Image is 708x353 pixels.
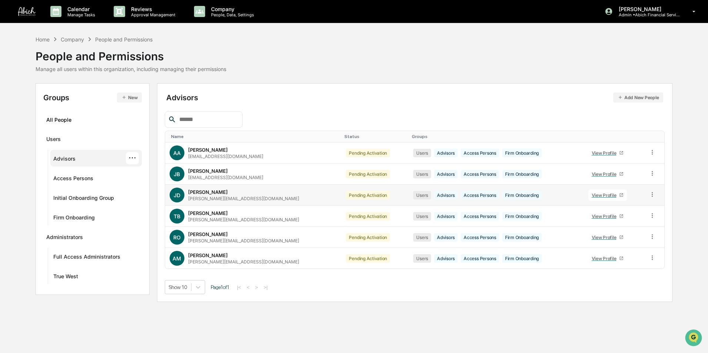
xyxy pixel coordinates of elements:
[413,233,431,242] div: Users
[4,90,51,104] a: 🖐️Preclearance
[54,94,60,100] div: 🗄️
[126,152,139,164] div: ···
[244,284,252,290] button: <
[4,104,50,118] a: 🔎Data Lookup
[588,147,627,159] a: View Profile
[173,234,181,241] span: RO
[188,189,228,195] div: [PERSON_NAME]
[413,170,431,178] div: Users
[413,149,431,157] div: Users
[461,254,499,263] div: Access Persons
[502,170,542,178] div: Firm Onboarding
[434,233,458,242] div: Advisors
[171,134,339,139] div: Toggle SortBy
[592,150,619,156] div: View Profile
[346,149,390,157] div: Pending Activation
[588,189,627,201] a: View Profile
[7,16,135,27] p: How can we help?
[173,150,181,156] span: AA
[211,284,229,290] span: Page 1 of 1
[502,212,542,221] div: Firm Onboarding
[413,191,431,199] div: Users
[434,191,458,199] div: Advisors
[25,64,94,70] div: We're available if you need us!
[52,125,90,131] a: Powered byPylon
[117,93,142,102] button: New
[43,93,142,102] div: Groups
[36,66,226,72] div: Manage all users within this organization, including managing their permissions
[188,259,299,265] div: [PERSON_NAME][EMAIL_ADDRESS][DOMAIN_NAME]
[74,125,90,131] span: Pylon
[7,57,21,70] img: 1746055101610-c473b297-6a78-478c-a979-82029cc54cd1
[174,192,180,198] span: JD
[18,7,36,16] img: logo
[434,212,458,221] div: Advisors
[461,191,499,199] div: Access Persons
[434,170,458,178] div: Advisors
[36,36,50,43] div: Home
[650,134,661,139] div: Toggle SortBy
[413,254,431,263] div: Users
[461,149,499,157] div: Access Persons
[588,253,627,264] a: View Profile
[413,212,431,221] div: Users
[613,12,682,17] p: Admin • Abich Financial Services
[588,211,627,222] a: View Profile
[346,254,390,263] div: Pending Activation
[592,235,619,240] div: View Profile
[53,195,114,204] div: Initial Onboarding Group
[15,107,47,115] span: Data Lookup
[174,171,180,177] span: JB
[173,255,181,262] span: AM
[188,238,299,243] div: [PERSON_NAME][EMAIL_ADDRESS][DOMAIN_NAME]
[205,12,258,17] p: People, Data, Settings
[46,114,139,126] div: All People
[461,170,499,178] div: Access Persons
[125,12,179,17] p: Approval Management
[434,254,458,263] div: Advisors
[174,213,180,219] span: TB
[53,175,93,184] div: Access Persons
[25,57,121,64] div: Start new chat
[61,36,84,43] div: Company
[188,168,228,174] div: [PERSON_NAME]
[36,44,226,63] div: People and Permissions
[188,147,228,153] div: [PERSON_NAME]
[592,214,619,219] div: View Profile
[188,154,263,159] div: [EMAIL_ADDRESS][DOMAIN_NAME]
[46,136,61,145] div: Users
[95,36,153,43] div: People and Permissions
[253,284,260,290] button: >
[7,94,13,100] div: 🖐️
[53,214,95,223] div: Firm Onboarding
[53,253,120,262] div: Full Access Administrators
[261,284,270,290] button: >|
[46,234,83,243] div: Administrators
[61,6,99,12] p: Calendar
[461,212,499,221] div: Access Persons
[346,233,390,242] div: Pending Activation
[205,6,258,12] p: Company
[502,233,542,242] div: Firm Onboarding
[188,231,228,237] div: [PERSON_NAME]
[53,155,76,164] div: Advisors
[7,108,13,114] div: 🔎
[588,232,627,243] a: View Profile
[461,233,499,242] div: Access Persons
[346,191,390,199] div: Pending Activation
[502,191,542,199] div: Firm Onboarding
[592,192,619,198] div: View Profile
[51,90,95,104] a: 🗄️Attestations
[412,134,581,139] div: Toggle SortBy
[15,93,48,101] span: Preclearance
[588,168,627,180] a: View Profile
[592,256,619,261] div: View Profile
[61,93,92,101] span: Attestations
[61,12,99,17] p: Manage Tasks
[502,254,542,263] div: Firm Onboarding
[346,170,390,178] div: Pending Activation
[235,284,243,290] button: |<
[53,273,78,282] div: True West
[126,59,135,68] button: Start new chat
